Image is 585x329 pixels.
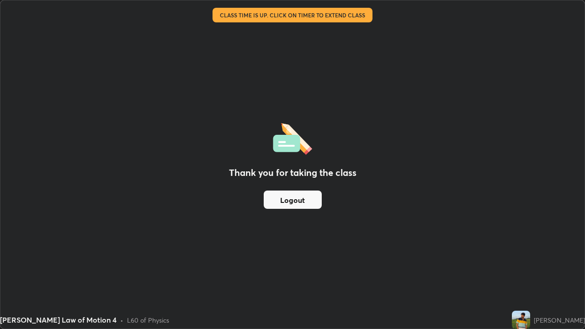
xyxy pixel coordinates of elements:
[273,120,312,155] img: offlineFeedback.1438e8b3.svg
[264,191,322,209] button: Logout
[127,315,169,325] div: L60 of Physics
[512,311,530,329] img: 8e643a8bb0a54ee8a6804a29abf37fd7.jpg
[229,166,356,180] h2: Thank you for taking the class
[534,315,585,325] div: [PERSON_NAME]
[120,315,123,325] div: •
